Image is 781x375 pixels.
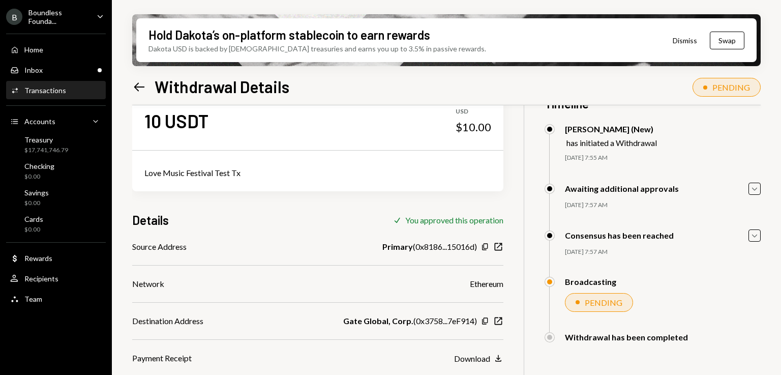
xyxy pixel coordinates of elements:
a: Accounts [6,112,106,130]
div: Rewards [24,254,52,263]
div: Hold Dakota’s on-platform stablecoin to earn rewards [148,26,430,43]
a: Team [6,290,106,308]
div: Treasury [24,135,68,144]
a: Checking$0.00 [6,159,106,183]
div: Team [24,295,42,303]
div: Recipients [24,274,58,283]
div: ( 0x3758...7eF914 ) [343,315,477,327]
div: Payment Receipt [132,352,192,364]
a: Transactions [6,81,106,99]
a: Home [6,40,106,59]
a: Treasury$17,741,746.79 [6,132,106,157]
div: $10.00 [456,120,491,134]
div: Withdrawal has been completed [565,332,688,342]
div: $0.00 [24,225,43,234]
div: $0.00 [24,172,54,181]
a: Inbox [6,61,106,79]
div: Awaiting additional approvals [565,184,679,193]
div: [DATE] 7:57 AM [565,201,761,210]
div: Love Music Festival Test Tx [144,167,491,179]
div: Ethereum [470,278,503,290]
b: Primary [382,241,413,253]
a: Recipients [6,269,106,287]
div: Cards [24,215,43,223]
div: Consensus has been reached [565,230,674,240]
div: Broadcasting [565,277,616,286]
div: Dakota USD is backed by [DEMOGRAPHIC_DATA] treasuries and earns you up to 3.5% in passive rewards. [148,43,486,54]
div: has initiated a Withdrawal [566,138,657,148]
div: Home [24,45,43,54]
h3: Details [132,212,169,228]
div: Savings [24,188,49,197]
div: Inbox [24,66,43,74]
div: [DATE] 7:55 AM [565,154,761,162]
button: Dismiss [660,28,710,52]
div: 10 USDT [144,109,208,132]
div: PENDING [712,82,750,92]
div: You approved this operation [405,215,503,225]
div: Destination Address [132,315,203,327]
div: Boundless Founda... [28,8,88,25]
div: B [6,9,22,25]
div: Checking [24,162,54,170]
div: USD [456,107,491,116]
div: [DATE] 7:57 AM [565,248,761,256]
div: Accounts [24,117,55,126]
div: ( 0x8186...15016d ) [382,241,477,253]
div: $17,741,746.79 [24,146,68,155]
div: Source Address [132,241,187,253]
button: Swap [710,32,744,49]
div: [PERSON_NAME] (New) [565,124,657,134]
div: Network [132,278,164,290]
div: $0.00 [24,199,49,208]
a: Cards$0.00 [6,212,106,236]
div: Download [454,354,490,363]
a: Rewards [6,249,106,267]
div: PENDING [585,298,622,307]
a: Savings$0.00 [6,185,106,210]
div: Transactions [24,86,66,95]
h1: Withdrawal Details [155,76,289,97]
button: Download [454,353,503,364]
b: Gate Global, Corp. [343,315,413,327]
